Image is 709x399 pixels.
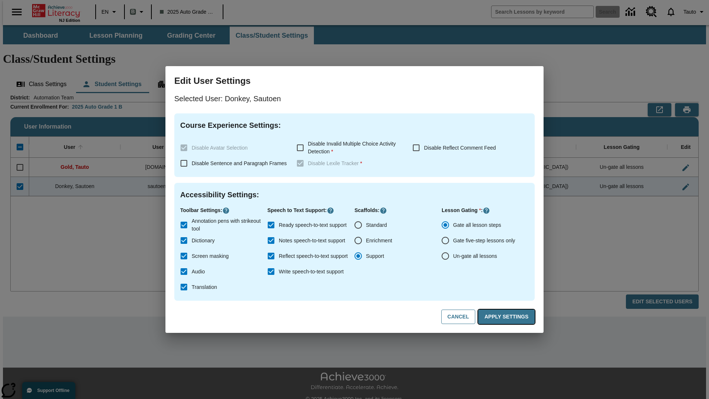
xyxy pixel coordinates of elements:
[180,189,529,201] h4: Accessibility Settings :
[483,207,490,214] button: Click here to know more about
[366,221,387,229] span: Standard
[453,237,515,245] span: Gate five-step lessons only
[453,221,501,229] span: Gate all lesson steps
[478,310,535,324] button: Apply Settings
[192,268,205,276] span: Audio
[192,217,261,233] span: Annotation pens with strikeout tool
[180,119,529,131] h4: Course Experience Settings :
[279,252,348,260] span: Reflect speech-to-text support
[192,252,229,260] span: Screen masking
[380,207,387,214] button: Click here to know more about
[267,207,354,214] p: Speech to Text Support :
[424,145,496,151] span: Disable Reflect Comment Feed
[441,310,475,324] button: Cancel
[308,160,362,166] span: Disable Lexile Tracker
[192,237,215,245] span: Dictionary
[279,237,345,245] span: Notes speech-to-text support
[222,207,230,214] button: Click here to know more about
[192,145,248,151] span: Disable Avatar Selection
[279,221,347,229] span: Ready speech-to-text support
[366,252,384,260] span: Support
[292,156,407,171] label: These settings are specific to individual classes. To see these settings or make changes, please ...
[366,237,392,245] span: Enrichment
[176,140,291,156] label: These settings are specific to individual classes. To see these settings or make changes, please ...
[192,160,287,166] span: Disable Sentence and Paragraph Frames
[442,207,529,214] p: Lesson Gating :
[308,141,396,154] span: Disable Invalid Multiple Choice Activity Detection
[354,207,442,214] p: Scaffolds :
[453,252,497,260] span: Un-gate all lessons
[174,75,535,87] h3: Edit User Settings
[279,268,344,276] span: Write speech-to-text support
[327,207,334,214] button: Click here to know more about
[180,207,267,214] p: Toolbar Settings :
[174,93,535,105] p: Selected User: Donkey, Sautoen
[192,283,217,291] span: Translation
